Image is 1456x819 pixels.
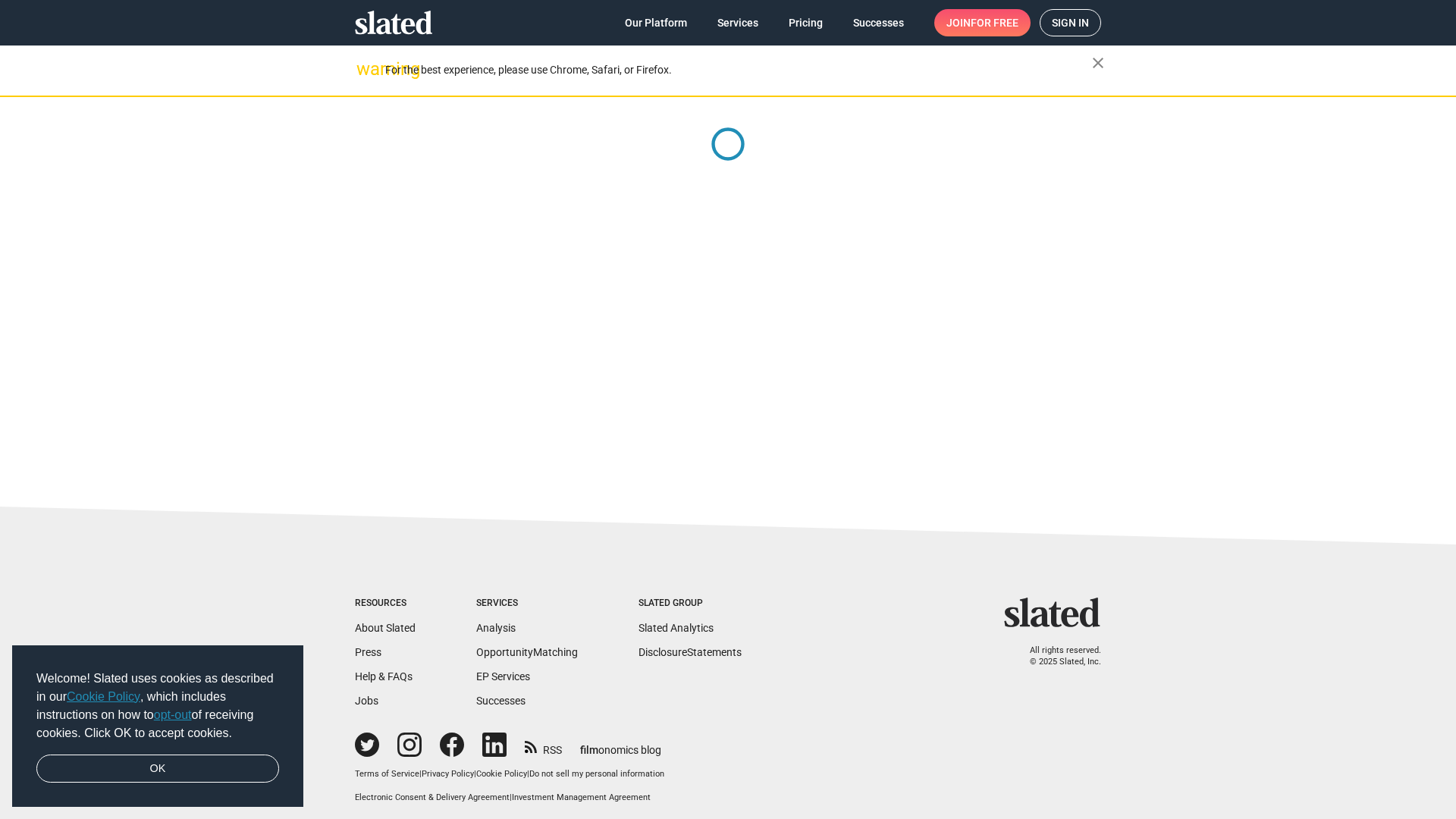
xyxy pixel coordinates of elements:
[355,670,413,682] a: Help & FAQs
[67,690,140,703] a: Cookie Policy
[385,60,1092,80] div: For the best experience, please use Chrome, Safari, or Firefox.
[474,769,476,779] span: |
[777,9,835,36] a: Pricing
[580,744,598,756] span: film
[853,9,904,36] span: Successes
[1014,645,1101,667] p: All rights reserved. © 2025 Slated, Inc.
[625,9,687,36] span: Our Platform
[476,769,527,779] a: Cookie Policy
[355,598,416,610] div: Resources
[355,646,381,658] a: Press
[946,9,1018,36] span: Join
[476,622,516,634] a: Analysis
[512,792,651,802] a: Investment Management Agreement
[639,598,742,610] div: Slated Group
[476,646,578,658] a: OpportunityMatching
[971,9,1018,36] span: for free
[510,792,512,802] span: |
[355,792,510,802] a: Electronic Consent & Delivery Agreement
[355,622,416,634] a: About Slated
[154,708,192,721] a: opt-out
[1040,9,1101,36] a: Sign in
[717,9,758,36] span: Services
[36,755,279,783] a: dismiss cookie message
[525,734,562,758] a: RSS
[705,9,770,36] a: Services
[355,769,419,779] a: Terms of Service
[841,9,916,36] a: Successes
[12,645,303,808] div: cookieconsent
[529,769,664,780] button: Do not sell my personal information
[356,60,375,78] mat-icon: warning
[1089,54,1107,72] mat-icon: close
[639,646,742,658] a: DisclosureStatements
[476,695,526,707] a: Successes
[580,731,661,758] a: filmonomics blog
[613,9,699,36] a: Our Platform
[527,769,529,779] span: |
[639,622,714,634] a: Slated Analytics
[36,670,279,742] span: Welcome! Slated uses cookies as described in our , which includes instructions on how to of recei...
[934,9,1031,36] a: Joinfor free
[419,769,422,779] span: |
[1052,10,1089,36] span: Sign in
[355,695,378,707] a: Jobs
[789,9,823,36] span: Pricing
[476,598,578,610] div: Services
[476,670,530,682] a: EP Services
[422,769,474,779] a: Privacy Policy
